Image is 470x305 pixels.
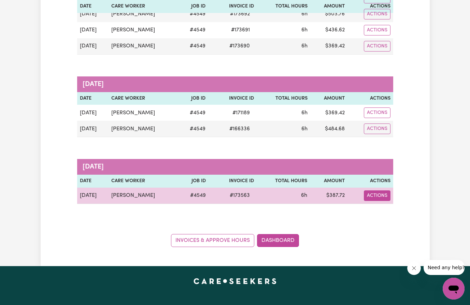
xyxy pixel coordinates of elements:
[228,109,254,117] span: # 171189
[194,278,276,284] a: Careseekers home page
[364,25,390,35] button: Actions
[364,124,390,134] button: Actions
[109,92,179,105] th: Care Worker
[364,9,390,19] button: Actions
[257,92,310,105] th: Total Hours
[109,175,179,188] th: Care Worker
[77,188,109,204] td: [DATE]
[178,92,208,105] th: Job ID
[364,190,390,201] button: Actions
[443,278,465,300] iframe: Button to launch messaging window
[310,175,347,188] th: Amount
[77,6,109,22] td: [DATE]
[364,107,390,118] button: Actions
[310,22,347,38] td: $ 436.62
[364,41,390,52] button: Actions
[109,188,179,204] td: [PERSON_NAME]
[178,6,208,22] td: # 4549
[310,92,347,105] th: Amount
[227,26,254,34] span: # 173691
[225,42,254,50] span: # 173690
[77,76,393,92] caption: [DATE]
[178,121,208,137] td: # 4549
[109,38,179,55] td: [PERSON_NAME]
[178,105,208,121] td: # 4549
[301,43,308,49] span: 6 hours
[77,121,109,137] td: [DATE]
[347,92,393,105] th: Actions
[171,234,254,247] a: Invoices & Approve Hours
[109,6,179,22] td: [PERSON_NAME]
[179,188,209,204] td: # 4549
[310,105,347,121] td: $ 369.42
[179,175,209,188] th: Job ID
[407,261,421,275] iframe: Close message
[310,188,347,204] td: $ 387.72
[208,92,257,105] th: Invoice ID
[301,11,308,17] span: 6 hours
[178,22,208,38] td: # 4549
[310,38,347,55] td: $ 369.42
[424,260,465,275] iframe: Message from company
[109,105,179,121] td: [PERSON_NAME]
[77,159,393,175] caption: [DATE]
[77,105,109,121] td: [DATE]
[226,10,254,18] span: # 173692
[301,126,308,132] span: 6 hours
[225,125,254,133] span: # 166336
[77,175,109,188] th: Date
[301,193,307,198] span: 6 hours
[257,234,299,247] a: Dashboard
[226,191,254,200] span: # 173563
[4,5,41,10] span: Need any help?
[310,6,347,22] td: $ 503.76
[209,175,257,188] th: Invoice ID
[109,22,179,38] td: [PERSON_NAME]
[301,110,308,116] span: 6 hours
[178,38,208,55] td: # 4549
[77,22,109,38] td: [DATE]
[77,92,109,105] th: Date
[257,175,310,188] th: Total Hours
[301,27,308,33] span: 6 hours
[347,175,393,188] th: Actions
[109,121,179,137] td: [PERSON_NAME]
[310,121,347,137] td: $ 484.68
[77,38,109,55] td: [DATE]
